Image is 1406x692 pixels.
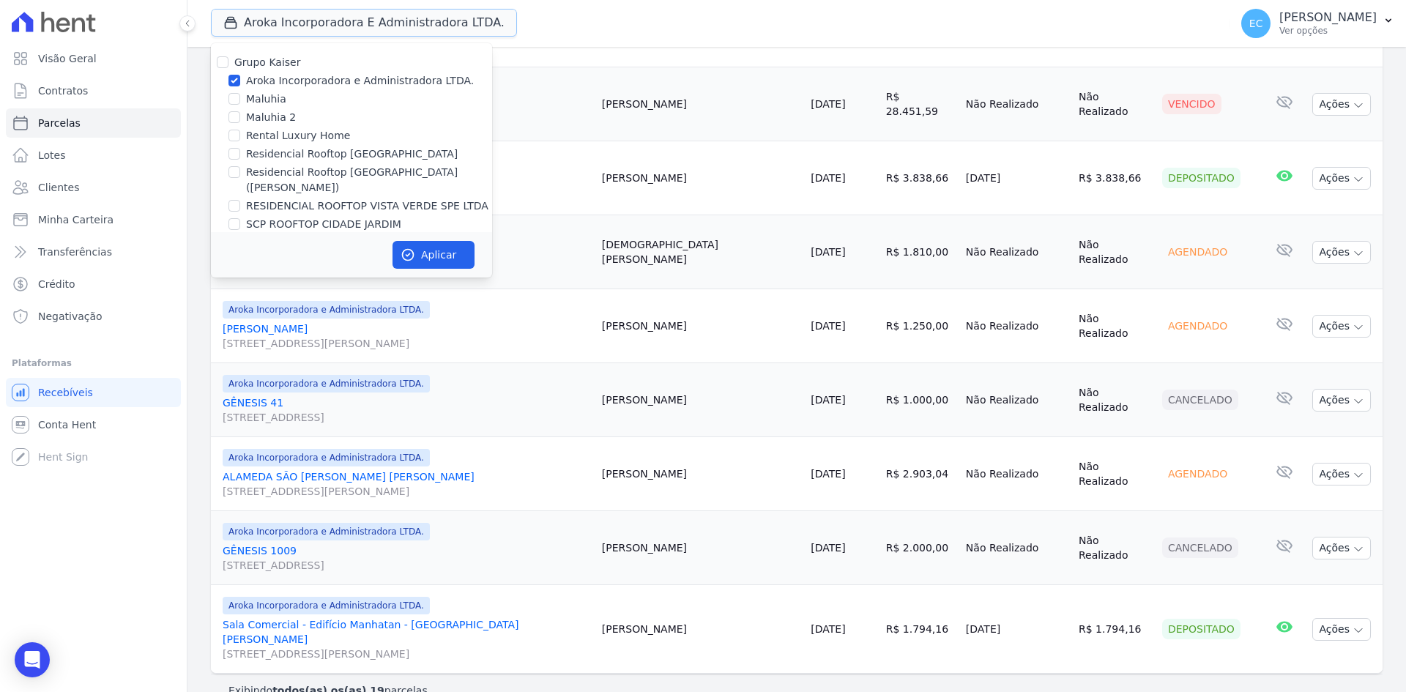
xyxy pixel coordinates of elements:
button: EC [PERSON_NAME] Ver opções [1230,3,1406,44]
label: Aroka Incorporadora e Administradora LTDA. [246,73,474,89]
div: Vencido [1162,94,1221,114]
label: Maluhia [246,92,286,107]
td: Não Realizado [1073,289,1156,363]
a: Parcelas [6,108,181,138]
label: Residencial Rooftop [GEOGRAPHIC_DATA] [246,146,458,162]
span: [STREET_ADDRESS][PERSON_NAME] [223,484,590,499]
div: Depositado [1162,619,1241,639]
a: Clientes [6,173,181,202]
span: Minha Carteira [38,212,114,227]
a: ALAMEDA SÃO [PERSON_NAME] [PERSON_NAME][STREET_ADDRESS][PERSON_NAME] [223,469,590,499]
span: [STREET_ADDRESS] [223,558,590,573]
label: Grupo Kaiser [234,56,300,68]
a: Recebíveis [6,378,181,407]
span: Crédito [38,277,75,291]
a: [DATE] [811,542,845,554]
span: Aroka Incorporadora e Administradora LTDA. [223,375,430,392]
td: [PERSON_NAME] [596,437,806,511]
label: Rental Luxury Home [246,128,350,144]
td: Não Realizado [960,363,1073,437]
td: R$ 1.794,16 [1073,585,1156,674]
td: R$ 2.903,04 [880,437,960,511]
div: Agendado [1162,242,1233,262]
button: Ações [1312,537,1371,559]
td: Não Realizado [960,437,1073,511]
td: R$ 3.838,66 [880,141,960,215]
div: Plataformas [12,354,175,372]
td: [PERSON_NAME] [596,289,806,363]
td: Não Realizado [960,511,1073,585]
label: Residencial Rooftop [GEOGRAPHIC_DATA] ([PERSON_NAME]) [246,165,492,196]
a: Sala Comercial - Edifício Manhatan - [GEOGRAPHIC_DATA][PERSON_NAME][STREET_ADDRESS][PERSON_NAME] [223,617,590,661]
a: [DATE] [811,172,845,184]
a: Crédito [6,269,181,299]
a: Conta Hent [6,410,181,439]
a: Lotes [6,141,181,170]
span: Recebíveis [38,385,93,400]
span: [STREET_ADDRESS] [223,410,590,425]
a: [DATE] [811,394,845,406]
a: Transferências [6,237,181,267]
button: Ações [1312,167,1371,190]
span: Aroka Incorporadora e Administradora LTDA. [223,301,430,319]
td: R$ 1.000,00 [880,363,960,437]
div: Agendado [1162,316,1233,336]
a: GÊNESIS 1009[STREET_ADDRESS] [223,543,590,573]
div: Cancelado [1162,390,1238,410]
a: Visão Geral [6,44,181,73]
a: [DATE] [811,98,845,110]
td: Não Realizado [1073,363,1156,437]
div: Open Intercom Messenger [15,642,50,677]
label: SCP ROOFTOP CIDADE JARDIM [246,217,401,232]
a: [DATE] [811,320,845,332]
td: [DEMOGRAPHIC_DATA][PERSON_NAME] [596,215,806,289]
button: Aplicar [393,241,475,269]
button: Ações [1312,93,1371,116]
a: Contratos [6,76,181,105]
td: [PERSON_NAME] [596,141,806,215]
label: RESIDENCIAL ROOFTOP VISTA VERDE SPE LTDA [246,198,488,214]
span: Visão Geral [38,51,97,66]
button: Ações [1312,463,1371,485]
a: [DATE] [811,623,845,635]
td: Não Realizado [960,215,1073,289]
span: Conta Hent [38,417,96,432]
span: Transferências [38,245,112,259]
td: Não Realizado [1073,67,1156,141]
td: Não Realizado [1073,511,1156,585]
a: [DATE] [811,246,845,258]
td: Não Realizado [1073,215,1156,289]
button: Ações [1312,389,1371,412]
td: R$ 2.000,00 [880,511,960,585]
span: Negativação [38,309,103,324]
button: Ações [1312,618,1371,641]
span: Aroka Incorporadora e Administradora LTDA. [223,523,430,540]
td: [PERSON_NAME] [596,67,806,141]
div: Cancelado [1162,537,1238,558]
button: Ações [1312,315,1371,338]
div: Agendado [1162,464,1233,484]
td: Não Realizado [960,289,1073,363]
td: Não Realizado [960,67,1073,141]
a: GÊNESIS 41[STREET_ADDRESS] [223,395,590,425]
p: [PERSON_NAME] [1279,10,1377,25]
span: Contratos [38,83,88,98]
a: Minha Carteira [6,205,181,234]
span: [STREET_ADDRESS][PERSON_NAME] [223,647,590,661]
button: Aroka Incorporadora E Administradora LTDA. [211,9,517,37]
span: [STREET_ADDRESS][PERSON_NAME] [223,336,590,351]
td: [PERSON_NAME] [596,363,806,437]
span: Clientes [38,180,79,195]
span: Aroka Incorporadora e Administradora LTDA. [223,449,430,466]
a: [PERSON_NAME][STREET_ADDRESS][PERSON_NAME] [223,321,590,351]
td: R$ 1.810,00 [880,215,960,289]
td: [PERSON_NAME] [596,585,806,674]
td: R$ 28.451,59 [880,67,960,141]
div: Depositado [1162,168,1241,188]
td: Não Realizado [1073,437,1156,511]
a: Negativação [6,302,181,331]
span: Aroka Incorporadora e Administradora LTDA. [223,597,430,614]
td: [DATE] [960,141,1073,215]
td: [DATE] [960,585,1073,674]
td: [PERSON_NAME] [596,511,806,585]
